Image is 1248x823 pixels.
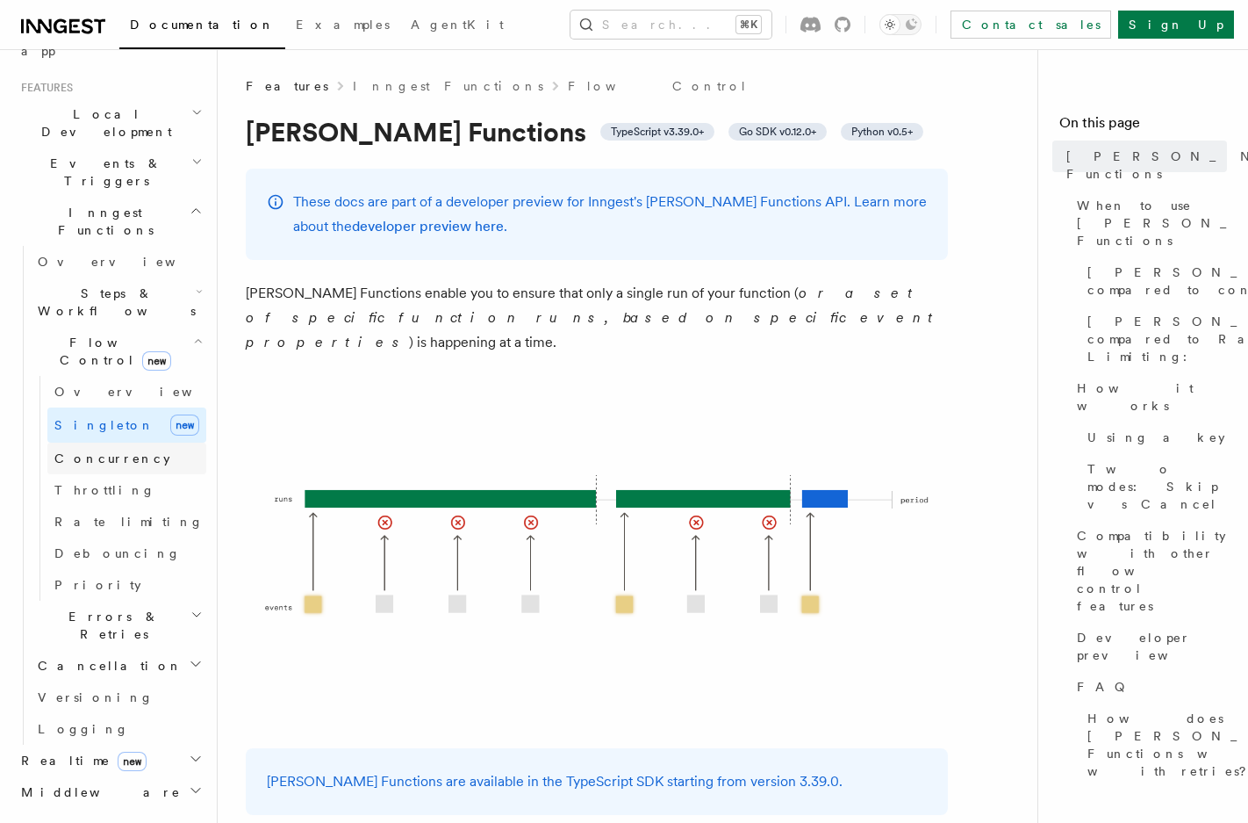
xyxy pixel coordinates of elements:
span: Flow Control [31,334,193,369]
a: How it works [1070,372,1227,422]
a: [PERSON_NAME] compared to concurrency: [1080,256,1227,306]
span: Documentation [130,18,275,32]
span: Python v0.5+ [851,125,913,139]
a: [PERSON_NAME] compared to Rate Limiting: [1080,306,1227,372]
a: Logging [31,713,206,745]
a: Rate limiting [47,506,206,538]
span: Singleton [54,418,154,432]
a: Flow Control [568,77,748,95]
button: Toggle dark mode [879,14,922,35]
a: How does [PERSON_NAME] Functions work with retries? [1080,703,1227,787]
a: Singletonnew [47,408,206,443]
span: new [118,752,147,771]
p: [PERSON_NAME] Functions are available in the TypeScript SDK starting from version 3.39.0. [267,769,927,794]
a: Priority [47,569,206,601]
a: Concurrency [47,443,206,474]
a: Throttling [47,474,206,506]
a: Documentation [119,5,285,49]
div: Inngest Functions [14,246,206,745]
span: Steps & Workflows [31,285,196,320]
span: Go SDK v0.12.0+ [739,125,816,139]
button: Local Development [14,98,206,148]
h1: [PERSON_NAME] Functions [246,116,948,148]
a: Examples [285,5,400,47]
a: Inngest Functions [353,77,543,95]
a: Compatibility with other flow control features [1070,520,1227,622]
div: Flow Controlnew [31,376,206,601]
a: Developer preview [1070,622,1227,671]
a: Contact sales [950,11,1111,39]
span: Debouncing [54,546,181,560]
h4: On this page [1059,112,1227,141]
span: Errors & Retries [31,608,190,643]
a: Two modes: Skip vs Cancel [1080,453,1227,520]
span: Using a key [1087,429,1225,446]
button: Errors & Retries [31,601,206,650]
span: Developer preview [1077,629,1227,664]
span: TypeScript v3.39.0+ [611,125,704,139]
span: Priority [54,578,141,592]
span: Versioning [38,690,154,704]
a: When to use [PERSON_NAME] Functions [1070,190,1227,256]
p: [PERSON_NAME] Functions enable you to ensure that only a single run of your function ( ) is happe... [246,281,948,355]
a: Sign Up [1118,11,1234,39]
a: [PERSON_NAME] Functions [1059,141,1227,190]
span: How it works [1077,379,1227,415]
button: Flow Controlnew [31,327,206,376]
span: Rate limiting [54,515,204,529]
button: Steps & Workflows [31,278,206,327]
span: Features [246,77,328,95]
a: AgentKit [400,5,514,47]
a: Using a key [1080,422,1227,453]
img: Singleton Functions only process one run at a time. [246,376,948,727]
em: or a set of specific function runs, based on specific event properties [246,285,941,350]
a: FAQ [1070,671,1227,703]
a: Versioning [31,682,206,713]
span: Realtime [14,752,147,769]
a: Overview [31,246,206,278]
button: Realtimenew [14,745,206,776]
button: Search...⌘K [570,11,771,39]
span: Throttling [54,483,155,497]
span: new [142,351,171,371]
span: Inngest Functions [14,204,190,239]
span: Logging [38,722,129,736]
span: Concurrency [54,451,170,466]
span: Features [14,81,73,95]
span: Compatibility with other flow control features [1077,527,1227,615]
button: Events & Triggers [14,148,206,197]
button: Inngest Functions [14,197,206,246]
span: Examples [296,18,390,32]
span: Overview [54,385,235,399]
a: developer preview here [352,218,504,235]
span: Middleware [14,783,181,801]
p: These docs are part of a developer preview for Inngest's [PERSON_NAME] Functions API. Learn more ... [293,190,927,239]
kbd: ⌘K [736,16,761,33]
span: new [170,415,199,436]
span: Local Development [14,105,191,141]
span: FAQ [1077,678,1134,696]
span: Two modes: Skip vs Cancel [1087,460,1227,513]
a: Debouncing [47,538,206,569]
button: Middleware [14,776,206,808]
span: Cancellation [31,657,183,675]
span: Overview [38,255,219,269]
a: Overview [47,376,206,408]
span: AgentKit [411,18,504,32]
button: Cancellation [31,650,206,682]
span: Events & Triggers [14,155,191,190]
